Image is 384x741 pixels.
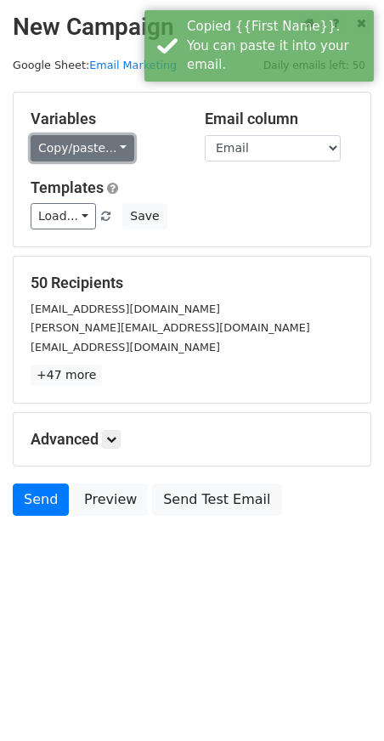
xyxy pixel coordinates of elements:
a: Load... [31,203,96,229]
h5: Email column [205,110,353,128]
a: Preview [73,484,148,516]
a: Email Marketing [89,59,177,71]
iframe: Chat Widget [299,659,384,741]
div: Copied {{First Name}}. You can paste it into your email. [187,17,367,75]
small: [EMAIL_ADDRESS][DOMAIN_NAME] [31,303,220,315]
h5: Advanced [31,430,353,449]
a: Send Test Email [152,484,281,516]
a: Copy/paste... [31,135,134,161]
small: Google Sheet: [13,59,177,71]
button: Save [122,203,167,229]
small: [EMAIL_ADDRESS][DOMAIN_NAME] [31,341,220,354]
h2: New Campaign [13,13,371,42]
a: +47 more [31,365,102,386]
a: Send [13,484,69,516]
small: [PERSON_NAME][EMAIL_ADDRESS][DOMAIN_NAME] [31,321,310,334]
h5: Variables [31,110,179,128]
h5: 50 Recipients [31,274,353,292]
a: Templates [31,178,104,196]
